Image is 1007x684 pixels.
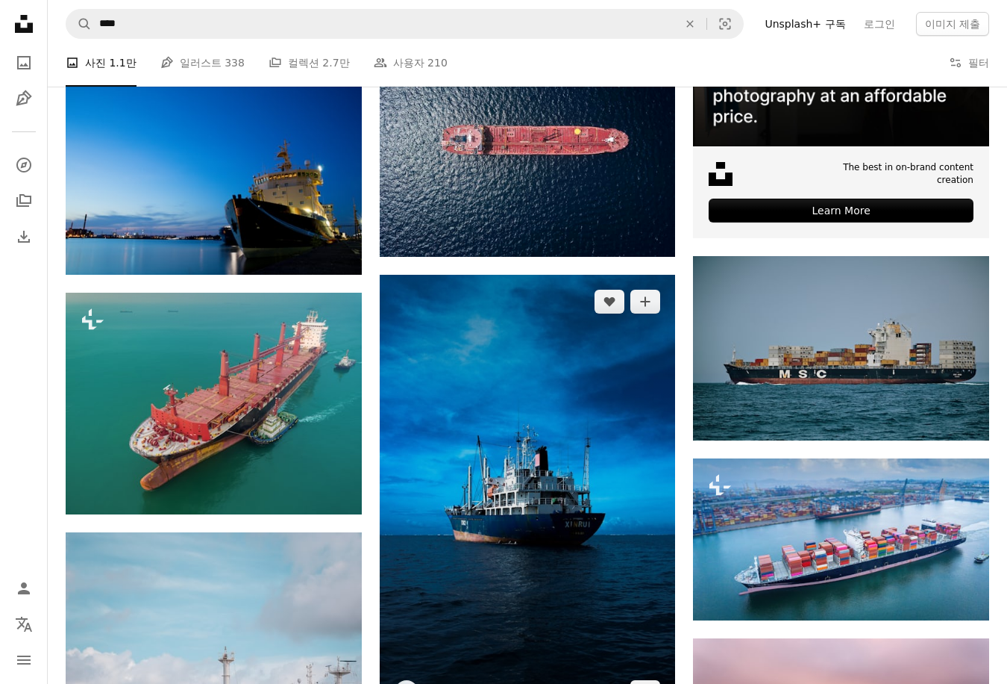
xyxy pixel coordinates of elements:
[9,645,39,675] button: 메뉴
[916,12,989,36] button: 이미지 제출
[322,55,349,71] span: 2.7만
[707,10,743,38] button: 시각적 검색
[66,169,362,182] a: 흰색과 검은색 선박
[225,55,245,71] span: 338
[674,10,706,38] button: 삭제
[374,39,448,87] a: 사용자 210
[9,150,39,180] a: 탐색
[66,9,744,39] form: 사이트 전체에서 이미지 찾기
[9,48,39,78] a: 사진
[9,84,39,114] a: 일러스트
[855,12,904,36] a: 로그인
[66,397,362,410] a: 컨테이너를 적재하기 위해 항구로 가는 빈 컨테이너 선박. 병참술 사업, 수입품 수출, 선박 또는 수송.
[9,9,39,42] a: 홈 — Unsplash
[66,293,362,514] img: 컨테이너를 적재하기 위해 항구로 가는 빈 컨테이너 선박. 병참술 사업, 수입품 수출, 선박 또는 수송.
[9,186,39,216] a: 컬렉션
[380,138,676,152] a: 유조선의 항공 사진
[693,458,989,621] img: 공중 평면도 컨테이너 선박 화물 사업 상업 무역 물류 및 국제 수입 수출의 운송 컨테이너 frieght 화물선에 의해 열린 항구에서.
[380,490,676,503] a: 바다에 있는 화물선
[9,573,39,603] a: 로그인 / 가입
[693,532,989,546] a: 공중 평면도 컨테이너 선박 화물 사업 상업 무역 물류 및 국제 수입 수출의 운송 컨테이너 frieght 화물선에 의해 열린 항구에서.
[816,161,973,187] span: The best in on-brand content creation
[160,39,245,87] a: 일러스트 338
[66,77,362,274] img: 흰색과 검은색 선박
[66,10,92,38] button: Unsplash 검색
[9,609,39,639] button: 언어
[949,39,989,87] button: 필터
[756,12,854,36] a: Unsplash+ 구독
[380,34,676,257] img: 유조선의 항공 사진
[693,341,989,355] a: M S C 화물선 항해
[269,39,350,87] a: 컬렉션 2.7만
[709,199,973,223] div: Learn More
[595,290,624,314] button: 좋아요
[630,290,660,314] button: 컬렉션에 추가
[693,256,989,441] img: M S C 화물선 항해
[709,162,732,186] img: file-1631678316303-ed18b8b5cb9cimage
[427,55,448,71] span: 210
[9,222,39,252] a: 다운로드 내역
